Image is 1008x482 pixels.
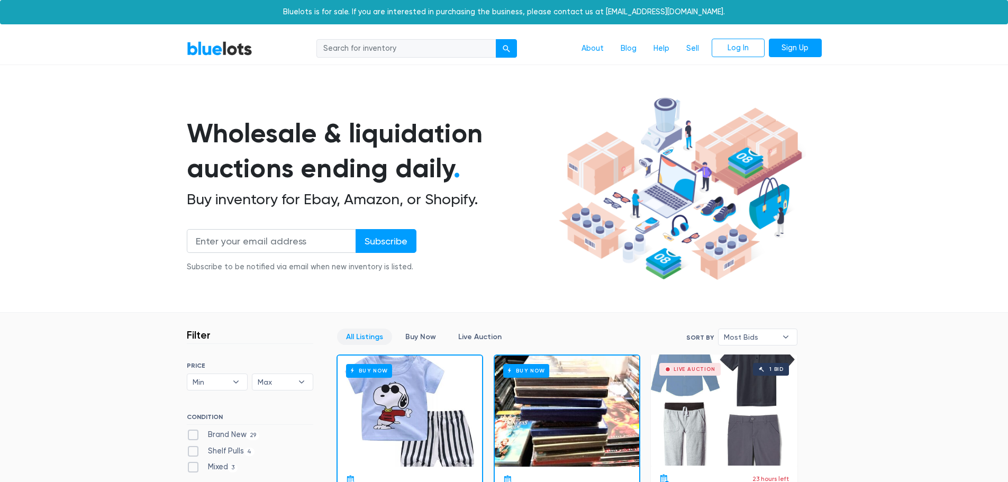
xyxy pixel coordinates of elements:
h6: Buy Now [346,364,392,377]
b: ▾ [290,374,313,390]
a: BlueLots [187,41,252,56]
a: About [573,39,612,59]
div: Subscribe to be notified via email when new inventory is listed. [187,261,416,273]
b: ▾ [775,329,797,345]
a: All Listings [337,329,392,345]
h6: PRICE [187,362,313,369]
a: Live Auction 1 bid [651,354,797,466]
h3: Filter [187,329,211,341]
a: Blog [612,39,645,59]
div: Live Auction [674,367,715,372]
a: Sell [678,39,707,59]
label: Mixed [187,461,238,473]
a: Buy Now [396,329,445,345]
a: Sign Up [769,39,822,58]
a: Help [645,39,678,59]
input: Subscribe [356,229,416,253]
a: Buy Now [338,356,482,467]
span: Most Bids [724,329,777,345]
h1: Wholesale & liquidation auctions ending daily [187,116,555,186]
h6: CONDITION [187,413,313,425]
span: 29 [247,431,260,440]
input: Enter your email address [187,229,356,253]
span: . [453,152,460,184]
span: Min [193,374,228,390]
a: Log In [712,39,765,58]
a: Live Auction [449,329,511,345]
img: hero-ee84e7d0318cb26816c560f6b4441b76977f77a177738b4e94f68c95b2b83dbb.png [555,93,806,285]
div: 1 bid [769,367,784,372]
label: Sort By [686,333,714,342]
h2: Buy inventory for Ebay, Amazon, or Shopify. [187,190,555,208]
h6: Buy Now [503,364,549,377]
span: 4 [244,448,255,456]
label: Shelf Pulls [187,445,255,457]
label: Brand New [187,429,260,441]
span: 3 [228,464,238,472]
b: ▾ [225,374,247,390]
input: Search for inventory [316,39,496,58]
a: Buy Now [495,356,639,467]
span: Max [258,374,293,390]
